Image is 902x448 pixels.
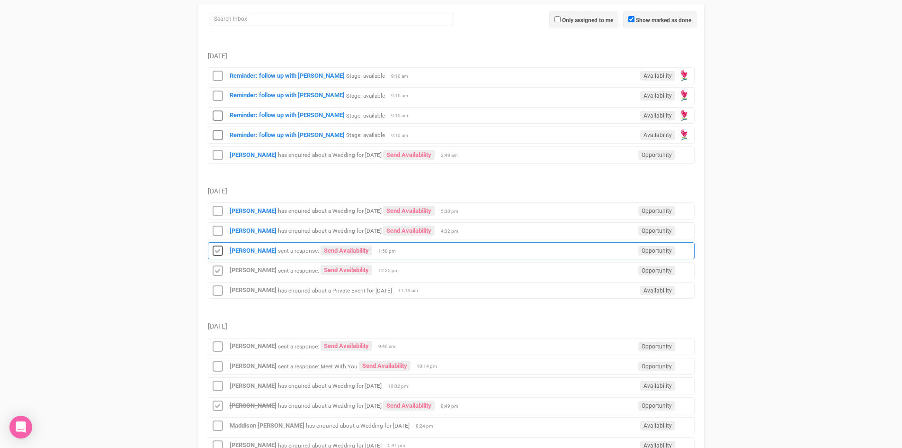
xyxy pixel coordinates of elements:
span: Opportunity [638,206,675,216]
small: Stage: available [346,112,385,119]
small: sent a response: [278,343,319,349]
img: open-uri20190322-4-14wp8y4 [678,69,691,82]
span: 8:24 pm [416,423,439,430]
span: 11:19 am [398,287,422,294]
a: Send Availability [383,206,435,216]
a: [PERSON_NAME] [230,362,277,369]
small: has enquired about a Wedding for [DATE] [278,383,382,389]
span: Availability [640,111,675,120]
input: Search Inbox [209,12,454,26]
small: sent a response: Meet With You [278,363,357,369]
a: Send Availability [383,401,435,411]
h5: [DATE] [208,323,695,330]
a: [PERSON_NAME] [230,382,277,389]
span: Opportunity [638,342,675,351]
a: Maddison [PERSON_NAME] [230,422,304,429]
a: [PERSON_NAME] [230,402,277,409]
span: 9:10 am [391,92,415,99]
span: Availability [640,421,675,430]
a: [PERSON_NAME] [230,207,277,214]
a: [PERSON_NAME] [230,227,277,234]
small: has enquired about a Wedding for [DATE] [278,402,382,409]
span: Opportunity [638,226,675,236]
small: Stage: available [346,132,385,138]
img: open-uri20190322-4-14wp8y4 [678,128,691,142]
small: Stage: available [346,73,385,79]
span: 9:10 am [391,112,415,119]
small: has enquired about a Wedding for [DATE] [306,422,410,429]
a: Reminder: follow up with [PERSON_NAME] [230,72,345,79]
span: Availability [640,381,675,391]
span: 4:32 pm [441,228,464,235]
span: 5:30 pm [441,208,464,215]
small: Stage: available [346,92,385,99]
a: Send Availability [383,226,435,236]
small: sent a response: [278,247,319,254]
span: Availability [640,71,675,81]
small: has enquired about a Wedding for [DATE] [278,152,382,158]
span: 9:10 am [391,132,415,139]
img: open-uri20190322-4-14wp8y4 [678,109,691,122]
a: [PERSON_NAME] [230,266,277,274]
span: 12:25 pm [378,267,402,274]
h5: [DATE] [208,188,695,195]
span: Availability [640,286,675,295]
a: [PERSON_NAME] [230,286,277,293]
h5: [DATE] [208,53,695,60]
span: 2:49 am [441,152,464,159]
span: 9:46 am [378,343,402,350]
a: Reminder: follow up with [PERSON_NAME] [230,91,345,99]
a: Reminder: follow up with [PERSON_NAME] [230,111,345,119]
small: has enquired about a Private Event for [DATE] [278,287,392,293]
a: [PERSON_NAME] [230,151,277,158]
span: 9:10 am [391,73,415,80]
small: sent a response: [278,267,319,274]
a: [PERSON_NAME] [230,342,277,349]
span: Availability [640,130,675,140]
a: Send Availability [321,246,372,256]
span: 10:02 pm [388,383,411,390]
a: Send Availability [383,150,435,160]
div: Open Intercom Messenger [9,416,32,439]
span: Availability [640,91,675,101]
span: 1:58 pm [378,248,402,255]
a: Reminder: follow up with [PERSON_NAME] [230,131,345,138]
a: Send Availability [321,265,372,275]
span: Opportunity [638,401,675,411]
span: Opportunity [638,246,675,256]
small: has enquired about a Wedding for [DATE] [278,228,382,234]
a: Send Availability [321,341,372,351]
img: open-uri20190322-4-14wp8y4 [678,89,691,102]
span: Opportunity [638,266,675,275]
span: 10:14 pm [417,363,440,370]
span: Opportunity [638,150,675,160]
small: has enquired about a Wedding for [DATE] [278,208,382,214]
span: 8:49 pm [441,403,464,410]
label: Only assigned to me [562,16,613,25]
label: Show marked as done [636,16,691,25]
a: Send Availability [359,361,411,371]
a: [PERSON_NAME] [230,247,277,254]
span: Opportunity [638,362,675,371]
